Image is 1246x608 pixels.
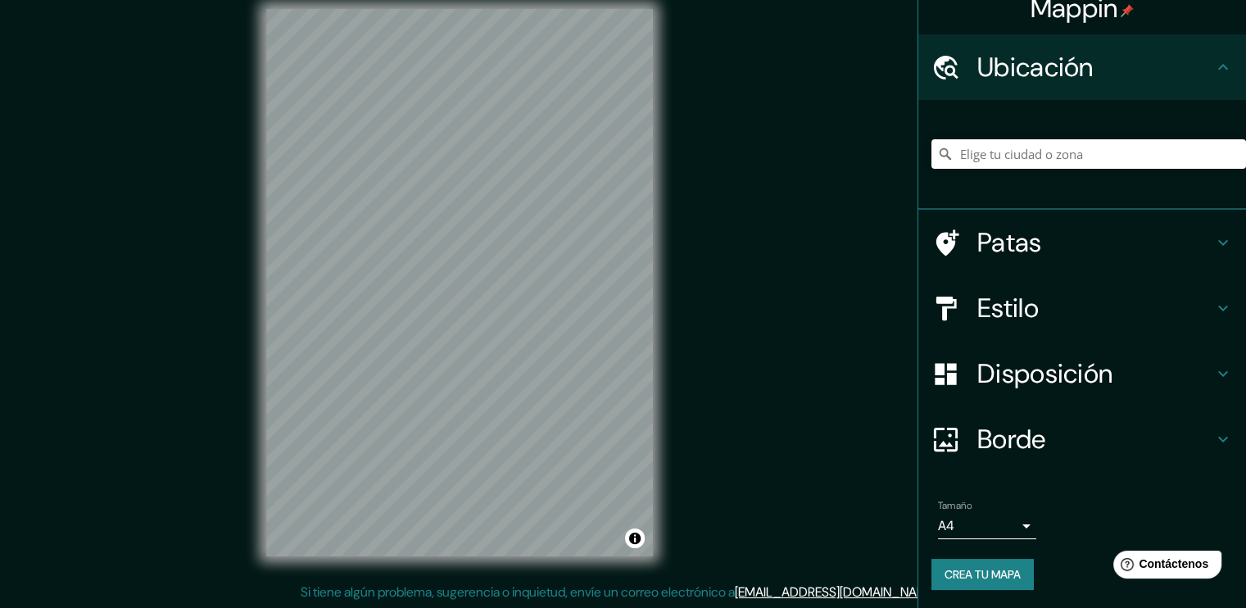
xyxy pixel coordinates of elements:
[931,559,1034,590] button: Crea tu mapa
[938,517,954,534] font: A4
[1121,4,1134,17] img: pin-icon.png
[977,50,1094,84] font: Ubicación
[301,583,735,601] font: Si tiene algún problema, sugerencia o inquietud, envíe un correo electrónico a
[918,406,1246,472] div: Borde
[977,225,1042,260] font: Patas
[918,275,1246,341] div: Estilo
[735,583,937,601] a: [EMAIL_ADDRESS][DOMAIN_NAME]
[266,9,653,556] canvas: Mapa
[918,34,1246,100] div: Ubicación
[977,422,1046,456] font: Borde
[1100,544,1228,590] iframe: Lanzador de widgets de ayuda
[938,499,972,512] font: Tamaño
[977,291,1039,325] font: Estilo
[931,139,1246,169] input: Elige tu ciudad o zona
[625,529,645,548] button: Activar o desactivar atribución
[918,341,1246,406] div: Disposición
[977,356,1112,391] font: Disposición
[918,210,1246,275] div: Patas
[938,513,1036,539] div: A4
[945,567,1021,582] font: Crea tu mapa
